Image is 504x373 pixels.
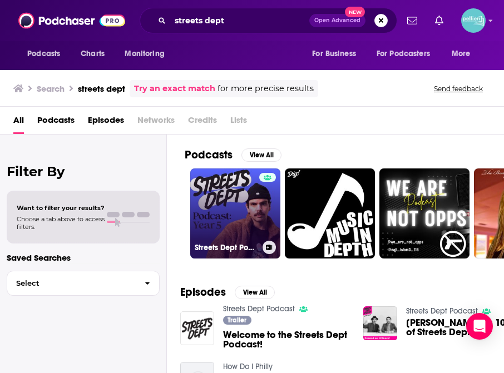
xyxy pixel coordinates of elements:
span: Trailer [228,317,246,324]
a: Episodes [88,111,124,134]
h2: Filter By [7,163,160,180]
span: Want to filter your results? [17,204,105,212]
a: Streets Dept Podcast [406,306,478,316]
span: Open Advanced [314,18,360,23]
button: open menu [117,43,179,64]
a: All [13,111,24,134]
a: Podcasts [37,111,75,134]
span: Podcasts [27,46,60,62]
img: Podchaser - Follow, Share and Rate Podcasts [18,10,125,31]
span: Networks [137,111,175,134]
button: open menu [444,43,485,64]
button: open menu [369,43,446,64]
h3: Search [37,83,65,94]
span: Monitoring [125,46,164,62]
button: open menu [304,43,370,64]
img: User Profile [461,8,486,33]
h2: Podcasts [185,148,233,162]
span: More [452,46,471,62]
span: for more precise results [218,82,314,95]
img: Conrad Benner on 10 Years of Streets Dept [363,306,397,340]
span: For Business [312,46,356,62]
button: Send feedback [431,84,486,93]
button: View All [241,148,281,162]
button: Show profile menu [461,8,486,33]
a: Show notifications dropdown [431,11,448,30]
a: Welcome to the Streets Dept Podcast! [223,330,350,349]
span: For Podcasters [377,46,430,62]
span: New [345,7,365,17]
a: EpisodesView All [180,285,275,299]
h2: Episodes [180,285,226,299]
p: Saved Searches [7,252,160,263]
div: Search podcasts, credits, & more... [140,8,397,33]
button: View All [235,286,275,299]
span: Lists [230,111,247,134]
span: Choose a tab above to access filters. [17,215,105,231]
button: Open AdvancedNew [309,14,365,27]
span: Charts [81,46,105,62]
h3: Streets Dept Podcast [195,243,258,252]
span: Logged in as JessicaPellien [461,8,486,33]
button: open menu [19,43,75,64]
a: PodcastsView All [185,148,281,162]
input: Search podcasts, credits, & more... [170,12,309,29]
button: Select [7,271,160,296]
img: Welcome to the Streets Dept Podcast! [180,311,214,345]
div: Open Intercom Messenger [466,313,493,340]
span: Credits [188,111,217,134]
a: Charts [73,43,111,64]
a: Streets Dept Podcast [223,304,295,314]
a: Show notifications dropdown [403,11,422,30]
a: Try an exact match [134,82,215,95]
a: How Do I Philly [223,362,273,371]
h3: streets dept [78,83,125,94]
a: Streets Dept Podcast [190,168,280,258]
span: Select [7,280,136,287]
